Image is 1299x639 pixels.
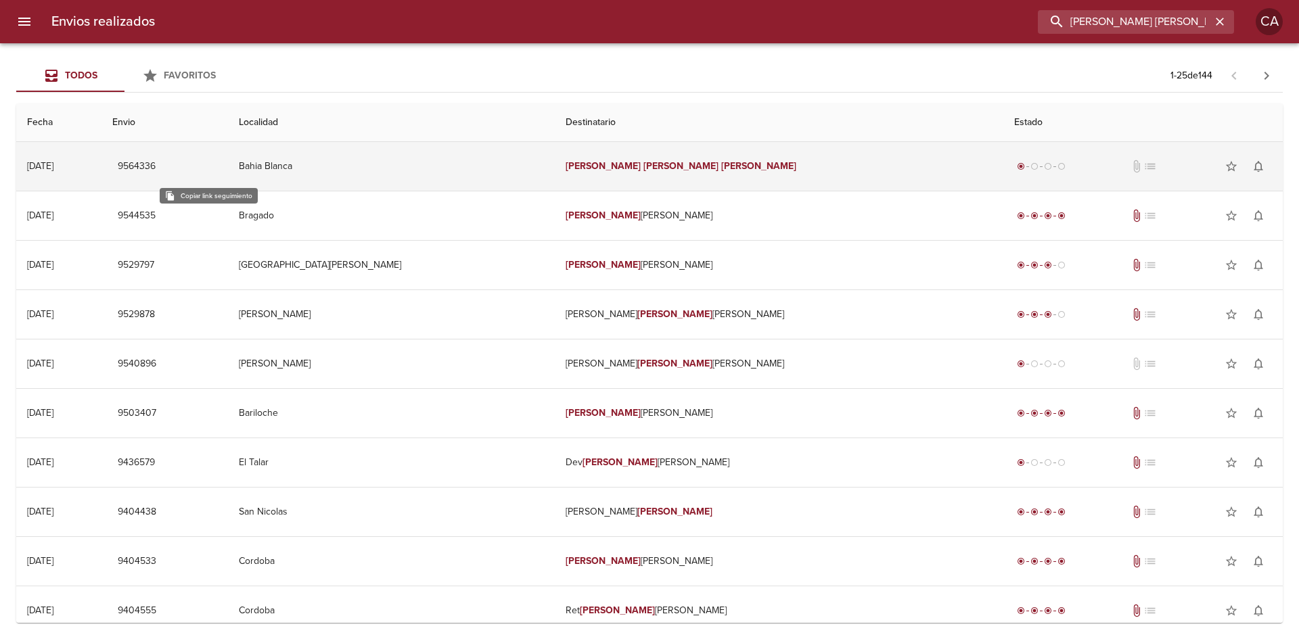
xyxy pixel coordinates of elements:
em: [PERSON_NAME] [566,407,641,419]
div: [DATE] [27,605,53,616]
div: [DATE] [27,210,53,221]
span: Tiene documentos adjuntos [1130,554,1143,568]
em: [PERSON_NAME] [583,456,658,468]
span: radio_button_checked [1030,212,1039,220]
span: No tiene pedido asociado [1143,554,1157,568]
th: Fecha [16,103,101,142]
span: Todos [65,70,97,81]
button: Agregar a favoritos [1218,350,1245,377]
span: radio_button_checked [1017,508,1025,516]
button: Activar notificaciones [1245,301,1272,328]
span: 9436579 [118,454,155,471]
span: notifications_none [1252,160,1265,173]
input: buscar [1038,10,1211,34]
th: Destinatario [555,103,1003,142]
button: Activar notificaciones [1245,597,1272,624]
span: radio_button_unchecked [1030,458,1039,467]
span: radio_button_checked [1017,310,1025,318]
td: Cordoba [228,586,555,635]
button: 9404438 [112,500,162,525]
div: Entregado [1014,505,1068,519]
span: star_border [1225,209,1238,222]
div: Entregado [1014,604,1068,617]
div: [DATE] [27,506,53,517]
span: radio_button_checked [1044,212,1052,220]
span: Tiene documentos adjuntos [1130,456,1143,469]
span: radio_button_unchecked [1044,458,1052,467]
em: [PERSON_NAME] [643,160,719,172]
span: radio_button_checked [1044,557,1052,565]
td: [PERSON_NAME] [555,191,1003,240]
td: Cordoba [228,537,555,586]
span: No tiene pedido asociado [1143,406,1157,420]
button: Agregar a favoritos [1218,597,1245,624]
td: [PERSON_NAME] [555,537,1003,586]
div: Entregado [1014,209,1068,222]
button: 9503407 [112,401,162,426]
button: Agregar a favoritos [1218,449,1245,476]
span: star_border [1225,357,1238,371]
td: [PERSON_NAME] [228,339,555,388]
em: [PERSON_NAME] [580,605,655,616]
span: radio_button_unchecked [1057,458,1066,467]
button: Activar notificaciones [1245,202,1272,229]
span: radio_button_unchecked [1057,162,1066,170]
h6: Envios realizados [51,11,155,32]
span: radio_button_checked [1057,409,1066,417]
span: No tiene pedido asociado [1143,258,1157,272]
div: Generado [1014,357,1068,371]
em: [PERSON_NAME] [566,259,641,270]
div: Entregado [1014,406,1068,420]
td: Dev [PERSON_NAME] [555,438,1003,487]
span: star_border [1225,160,1238,173]
button: 9404555 [112,598,162,623]
span: 9404438 [118,504,156,521]
button: Agregar a favoritos [1218,301,1245,328]
span: radio_button_checked [1017,409,1025,417]
span: 9404555 [118,602,156,619]
button: Activar notificaciones [1245,498,1272,525]
span: 9529797 [118,257,154,274]
span: radio_button_unchecked [1057,310,1066,318]
em: [PERSON_NAME] [566,160,641,172]
span: radio_button_checked [1057,607,1066,615]
span: No tiene documentos adjuntos [1130,357,1143,371]
span: Tiene documentos adjuntos [1130,604,1143,617]
div: En viaje [1014,258,1068,272]
span: radio_button_checked [1030,508,1039,516]
span: radio_button_checked [1017,557,1025,565]
td: [PERSON_NAME] [PERSON_NAME] [555,339,1003,388]
span: radio_button_unchecked [1044,360,1052,368]
span: radio_button_checked [1017,458,1025,467]
span: No tiene documentos adjuntos [1130,160,1143,173]
td: [PERSON_NAME] [555,389,1003,437]
td: Ret [PERSON_NAME] [555,586,1003,635]
span: No tiene pedido asociado [1143,160,1157,173]
td: [GEOGRAPHIC_DATA][PERSON_NAME] [228,241,555,289]
span: notifications_none [1252,604,1265,617]
button: Activar notificaciones [1245,252,1272,279]
span: radio_button_checked [1044,310,1052,318]
span: 9540896 [118,356,156,373]
span: radio_button_checked [1044,607,1052,615]
span: 9529878 [118,306,155,323]
span: No tiene pedido asociado [1143,357,1157,371]
span: star_border [1225,604,1238,617]
span: Tiene documentos adjuntos [1130,258,1143,272]
button: Agregar a favoritos [1218,153,1245,180]
button: Activar notificaciones [1245,400,1272,427]
button: 9529797 [112,253,160,278]
button: Agregar a favoritos [1218,202,1245,229]
span: notifications_none [1252,406,1265,420]
span: radio_button_checked [1017,261,1025,269]
div: Generado [1014,160,1068,173]
span: radio_button_checked [1017,212,1025,220]
p: 1 - 25 de 144 [1170,69,1212,82]
span: radio_button_checked [1044,508,1052,516]
span: radio_button_checked [1017,162,1025,170]
span: radio_button_checked [1030,607,1039,615]
em: [PERSON_NAME] [566,210,641,221]
span: Favoritos [164,70,216,81]
div: CA [1256,8,1283,35]
span: No tiene pedido asociado [1143,604,1157,617]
